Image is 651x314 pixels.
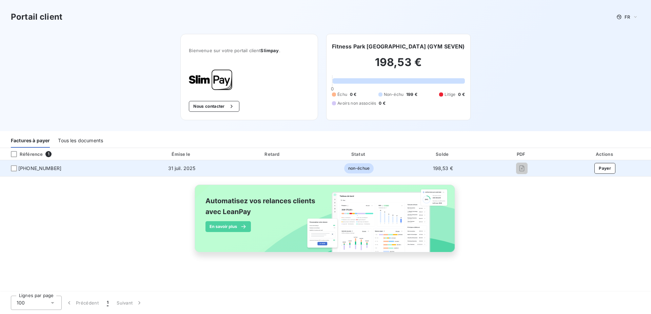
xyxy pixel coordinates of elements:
span: Non-échu [384,91,403,98]
span: FR [625,14,630,20]
button: 1 [103,296,113,310]
div: Tous les documents [58,133,103,148]
span: 100 [17,299,25,306]
span: [PHONE_NUMBER] [18,165,61,172]
button: Nous contacter [189,101,239,112]
button: Suivant [113,296,147,310]
span: 0 € [458,91,465,98]
h6: Fitness Park [GEOGRAPHIC_DATA] (GYM SEVEN) [332,42,465,50]
h3: Portail client [11,11,62,23]
span: 0 [331,86,334,91]
span: 199 € [406,91,417,98]
img: banner [189,181,462,264]
span: non-échue [344,163,374,173]
div: Référence [5,151,43,157]
div: PDF [486,151,558,158]
div: Statut [318,151,400,158]
span: Avoirs non associés [337,100,376,106]
span: 1 [107,299,108,306]
span: 0 € [350,91,356,98]
button: Précédent [62,296,103,310]
span: 1 [45,151,52,157]
div: Factures à payer [11,133,50,148]
span: Échu [337,91,347,98]
span: 31 juil. 2025 [168,165,196,171]
span: 0 € [379,100,385,106]
div: Actions [560,151,650,158]
img: Company logo [189,69,232,90]
div: Solde [403,151,483,158]
div: Émise le [136,151,228,158]
button: Payer [594,163,615,174]
span: Litige [445,91,455,98]
span: Bienvenue sur votre portail client . [189,48,310,53]
div: Retard [231,151,315,158]
span: Slimpay [260,48,279,53]
h2: 198,53 € [332,56,465,76]
span: 198,53 € [433,165,453,171]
